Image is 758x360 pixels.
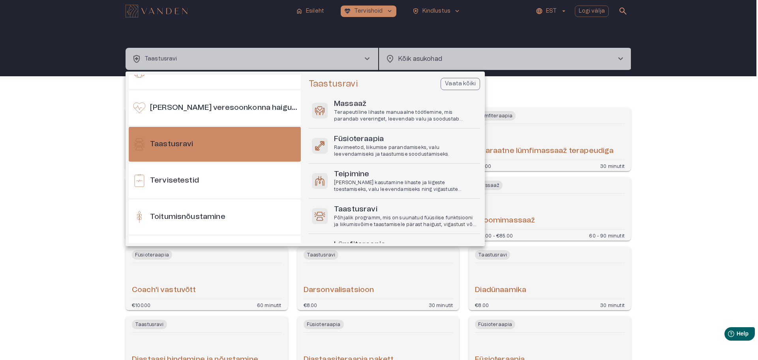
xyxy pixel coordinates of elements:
h6: Füsioteraapia [334,134,477,145]
p: Vaata kõiki [445,80,476,88]
button: Vaata kõiki [441,78,480,90]
iframe: Help widget launcher [696,324,758,346]
p: Ravimeetod, liikumise parandamiseks, valu leevendamiseks ja taastumise soodustamiseks. [334,144,477,158]
h5: Taastusravi [309,78,358,90]
h6: Tervisetestid [150,175,199,186]
h6: Taastusravi [334,204,477,215]
p: Terapeutiline lihaste manuaalne töötlemine, mis parandab vereringet, leevendab valu ja soodustab ... [334,109,477,123]
p: [PERSON_NAME] kasutamine lihaste ja liigeste toestamiseks, valu leevendamiseks ning vigastuste en... [334,179,477,193]
h6: Teipimine [334,169,477,180]
h6: Lümfiteraapia [334,239,477,250]
p: Põhjalik programm, mis on suunatud füüsilise funktsiooni ja liikumisvõime taastamisele pärast hai... [334,215,477,228]
h6: Massaaž [334,99,477,109]
h6: Taastusravi [150,139,193,150]
h6: Toitumisnõustamine [150,212,225,222]
h6: [PERSON_NAME] veresoonkonna haigused [150,103,298,113]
